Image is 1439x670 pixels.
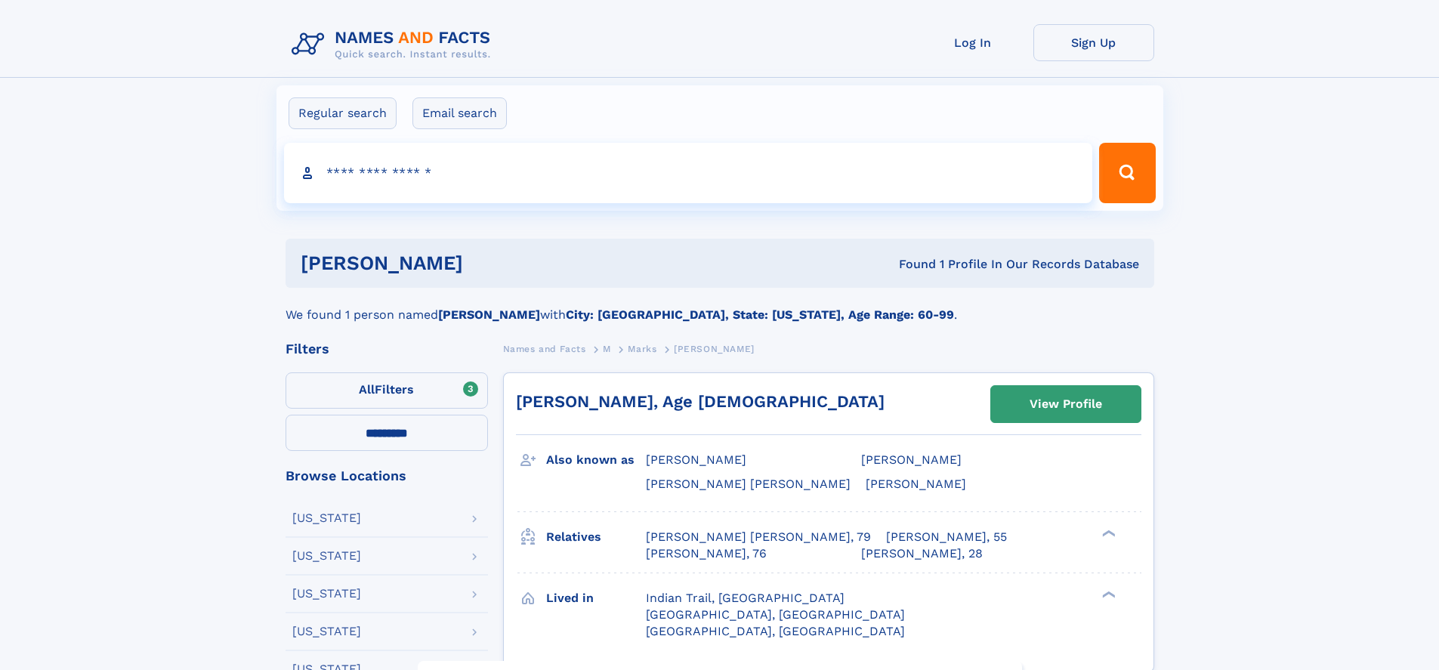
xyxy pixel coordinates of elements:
a: M [603,339,611,358]
a: Sign Up [1033,24,1154,61]
label: Regular search [289,97,397,129]
a: [PERSON_NAME] [PERSON_NAME], 79 [646,529,871,545]
label: Email search [412,97,507,129]
span: [PERSON_NAME] [866,477,966,491]
span: [GEOGRAPHIC_DATA], [GEOGRAPHIC_DATA] [646,607,905,622]
span: [PERSON_NAME] [674,344,755,354]
span: Marks [628,344,656,354]
a: Marks [628,339,656,358]
h3: Also known as [546,447,646,473]
a: [PERSON_NAME], 28 [861,545,983,562]
label: Filters [286,372,488,409]
span: [GEOGRAPHIC_DATA], [GEOGRAPHIC_DATA] [646,624,905,638]
div: Filters [286,342,488,356]
a: [PERSON_NAME], 76 [646,545,767,562]
span: [PERSON_NAME] [861,452,962,467]
div: We found 1 person named with . [286,288,1154,324]
h3: Relatives [546,524,646,550]
a: [PERSON_NAME], Age [DEMOGRAPHIC_DATA] [516,392,885,411]
div: Found 1 Profile In Our Records Database [681,256,1139,273]
input: search input [284,143,1093,203]
span: [PERSON_NAME] [646,452,746,467]
a: [PERSON_NAME], 55 [886,529,1007,545]
b: [PERSON_NAME] [438,307,540,322]
span: M [603,344,611,354]
img: Logo Names and Facts [286,24,503,65]
b: City: [GEOGRAPHIC_DATA], State: [US_STATE], Age Range: 60-99 [566,307,954,322]
div: View Profile [1030,387,1102,421]
span: Indian Trail, [GEOGRAPHIC_DATA] [646,591,845,605]
a: Names and Facts [503,339,586,358]
h1: [PERSON_NAME] [301,254,681,273]
a: Log In [912,24,1033,61]
span: [PERSON_NAME] [PERSON_NAME] [646,477,851,491]
button: Search Button [1099,143,1155,203]
a: View Profile [991,386,1141,422]
div: [US_STATE] [292,625,361,638]
div: Browse Locations [286,469,488,483]
div: ❯ [1098,528,1116,538]
div: ❯ [1098,589,1116,599]
span: All [359,382,375,397]
div: [US_STATE] [292,512,361,524]
div: [US_STATE] [292,550,361,562]
h3: Lived in [546,585,646,611]
div: [US_STATE] [292,588,361,600]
